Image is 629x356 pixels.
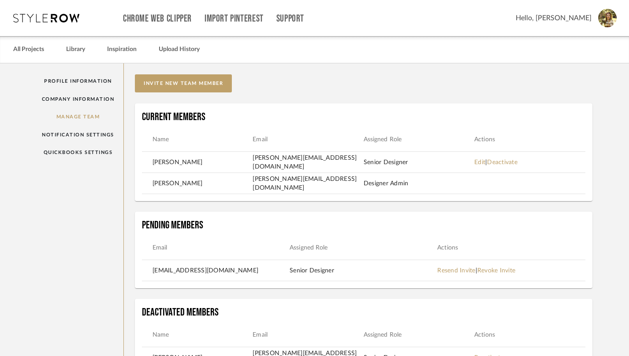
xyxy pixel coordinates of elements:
[142,110,585,124] h4: Current Members
[276,15,304,22] a: Support
[123,15,192,22] a: Chrome Web Clipper
[142,219,585,232] h4: Pending Members
[13,44,44,55] a: All Projects
[290,266,437,275] td: Senior Designer
[253,154,363,171] td: [PERSON_NAME][EMAIL_ADDRESS][DOMAIN_NAME]
[474,158,585,167] td: |
[33,143,124,161] a: QuickBooks Settings
[253,330,363,340] th: Email
[142,266,290,275] td: [EMAIL_ADDRESS][DOMAIN_NAME]
[142,306,585,319] h4: Deactivated Members
[477,268,515,274] a: Revoke Invite
[253,135,363,144] th: Email
[437,266,585,275] td: |
[107,44,137,55] a: Inspiration
[474,159,485,165] a: Edit
[159,44,200,55] a: Upload History
[142,330,253,340] th: Name
[135,74,232,92] button: invite new team member
[33,90,124,108] a: Company Information
[437,243,585,253] th: Actions
[205,15,264,22] a: Import Pinterest
[516,13,592,23] span: Hello, [PERSON_NAME]
[142,179,253,188] td: [PERSON_NAME]
[33,72,124,90] a: Profile Information
[364,135,474,144] th: Assigned Role
[66,44,85,55] a: Library
[487,159,517,165] a: Deactivate
[364,179,474,188] td: Designer Admin
[253,175,363,192] td: [PERSON_NAME][EMAIL_ADDRESS][DOMAIN_NAME]
[474,135,585,144] th: Actions
[364,330,474,340] th: Assigned Role
[142,158,253,167] td: [PERSON_NAME]
[437,268,475,274] a: Resend Invite
[598,9,617,27] img: avatar
[33,126,124,144] a: Notification Settings
[142,243,290,253] th: Email
[474,330,585,340] th: Actions
[290,243,437,253] th: Assigned Role
[142,135,253,144] th: Name
[364,158,474,167] td: Senior Designer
